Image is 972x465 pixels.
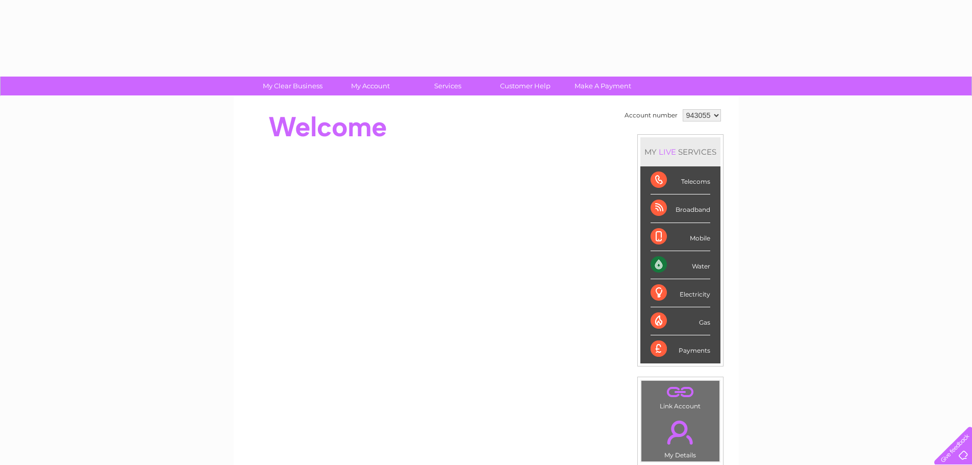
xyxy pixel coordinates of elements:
[651,251,710,279] div: Water
[644,383,717,401] a: .
[640,137,720,166] div: MY SERVICES
[651,307,710,335] div: Gas
[406,77,490,95] a: Services
[651,335,710,363] div: Payments
[641,380,720,412] td: Link Account
[328,77,412,95] a: My Account
[651,279,710,307] div: Electricity
[622,107,680,124] td: Account number
[651,194,710,223] div: Broadband
[644,414,717,450] a: .
[483,77,567,95] a: Customer Help
[657,147,678,157] div: LIVE
[651,223,710,251] div: Mobile
[641,412,720,462] td: My Details
[651,166,710,194] div: Telecoms
[251,77,335,95] a: My Clear Business
[561,77,645,95] a: Make A Payment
